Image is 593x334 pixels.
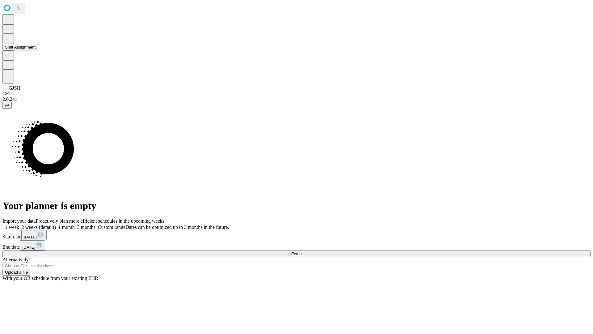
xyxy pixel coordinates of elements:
[125,225,229,230] span: Dates can be optimized up to 3 months in the future.
[2,230,591,240] div: Start date
[24,235,37,239] span: [DATE]
[22,245,35,250] span: [DATE]
[2,250,591,257] button: Fetch
[22,225,56,230] span: 2 weeks (default)
[5,225,19,230] span: 1 week
[291,251,301,256] span: Fetch
[2,276,98,281] span: With your OR schedule from your existing EHR
[2,269,30,276] button: Upload a file
[2,96,591,102] div: 2.0.241
[5,103,9,108] span: @
[58,225,75,230] span: 1 month
[98,225,125,230] span: Custom range
[20,240,45,250] button: [DATE]
[77,225,95,230] span: 3 months
[2,218,36,224] span: Import your data
[2,91,591,96] div: GEI
[2,200,591,212] h1: Your planner is empty
[36,218,166,224] span: Proactively plan more efficient schedules in the upcoming weeks.
[2,102,12,109] button: @
[2,240,591,250] div: End date
[2,44,38,50] button: Shift Assignment
[9,85,20,91] span: GJSH
[21,230,47,240] button: [DATE]
[2,257,28,262] span: Alternatively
